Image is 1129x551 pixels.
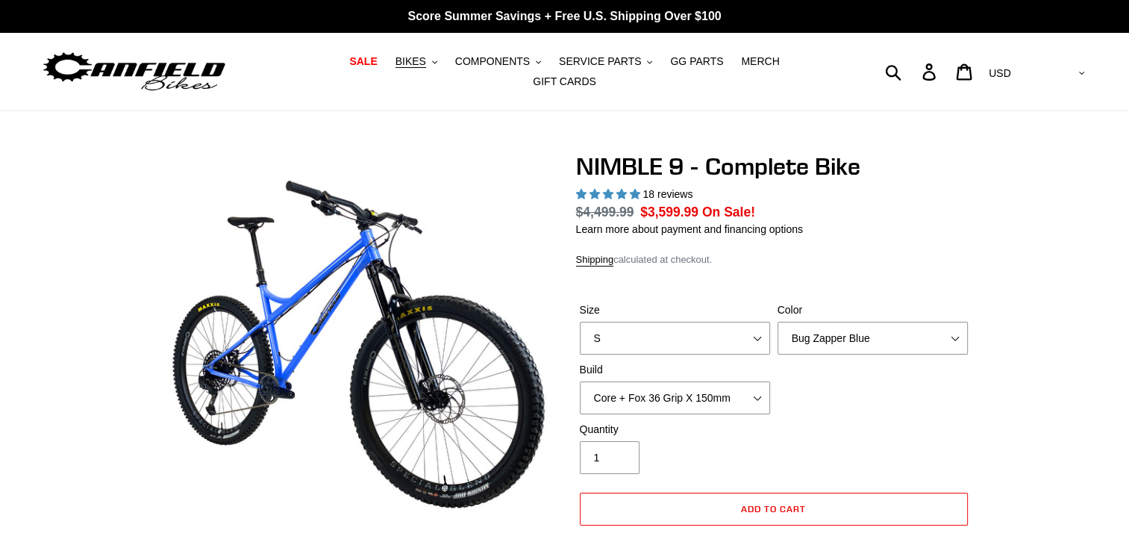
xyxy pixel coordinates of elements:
[576,188,643,200] span: 4.89 stars
[580,422,770,438] label: Quantity
[576,205,634,220] s: $4,499.99
[576,223,803,235] a: Learn more about payment and financing options
[893,55,931,88] input: Search
[349,55,377,68] span: SALE
[580,302,770,318] label: Size
[663,52,731,72] a: GG PARTS
[670,55,723,68] span: GG PARTS
[551,52,660,72] button: SERVICE PARTS
[533,75,596,88] span: GIFT CARDS
[640,205,698,220] span: $3,599.99
[41,49,228,96] img: Canfield Bikes
[741,55,779,68] span: MERCH
[778,302,968,318] label: Color
[559,55,641,68] span: SERVICE PARTS
[395,55,426,68] span: BIKES
[702,202,755,222] span: On Sale!
[455,55,530,68] span: COMPONENTS
[741,503,806,514] span: Add to cart
[388,52,445,72] button: BIKES
[580,362,770,378] label: Build
[342,52,384,72] a: SALE
[576,252,972,267] div: calculated at checkout.
[525,72,604,92] a: GIFT CARDS
[576,254,614,267] a: Shipping
[580,493,968,526] button: Add to cart
[734,52,786,72] a: MERCH
[642,188,692,200] span: 18 reviews
[576,152,972,181] h1: NIMBLE 9 - Complete Bike
[448,52,548,72] button: COMPONENTS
